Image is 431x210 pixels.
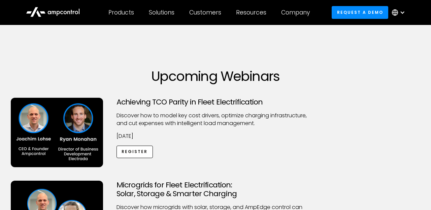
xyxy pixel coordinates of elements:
div: Customers [189,9,221,16]
div: Solutions [149,9,174,16]
p: [DATE] [117,132,314,140]
h3: Achieving TCO Parity in Fleet Electrification [117,98,314,107]
h1: Upcoming Webinars [11,68,420,84]
a: Register [117,146,153,158]
div: Company [281,9,310,16]
div: Products [108,9,134,16]
p: Discover how to model key cost drivers, optimize charging infrastructure, and cut expenses with i... [117,112,314,127]
div: Resources [236,9,266,16]
a: Request a demo [332,6,388,19]
h3: Microgrids for Fleet Electrification: Solar, Storage & Smarter Charging [117,181,314,199]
